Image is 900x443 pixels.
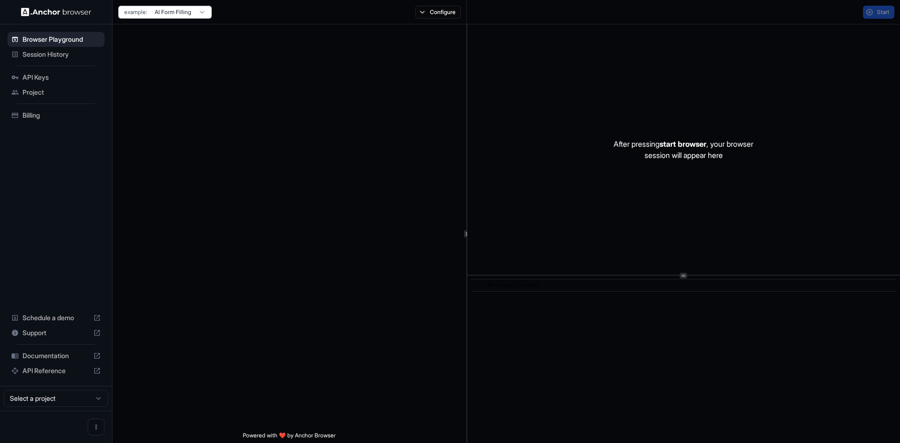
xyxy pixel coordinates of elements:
[7,47,105,62] div: Session History
[22,111,101,120] span: Billing
[22,313,90,323] span: Schedule a demo
[21,8,91,16] img: Anchor Logo
[22,73,101,82] span: API Keys
[7,348,105,363] div: Documentation
[415,6,461,19] button: Configure
[22,88,101,97] span: Project
[7,108,105,123] div: Billing
[88,419,105,435] button: Open menu
[22,328,90,338] span: Support
[22,50,101,59] span: Session History
[22,351,90,360] span: Documentation
[7,70,105,85] div: API Keys
[7,325,105,340] div: Support
[487,282,538,289] span: No logs to show
[7,85,105,100] div: Project
[476,281,480,290] span: ​
[7,310,105,325] div: Schedule a demo
[124,8,147,16] span: example:
[243,432,336,443] span: Powered with ❤️ by Anchor Browser
[7,32,105,47] div: Browser Playground
[22,366,90,375] span: API Reference
[614,138,753,161] p: After pressing , your browser session will appear here
[7,363,105,378] div: API Reference
[660,139,706,149] span: start browser
[22,35,101,44] span: Browser Playground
